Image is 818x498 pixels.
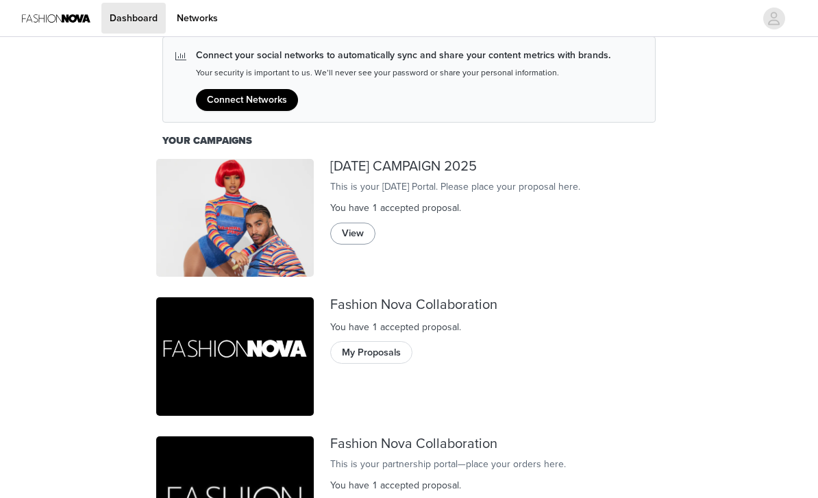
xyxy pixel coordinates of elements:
[330,298,662,314] div: Fashion Nova Collaboration
[22,3,90,34] img: Fashion Nova Logo
[330,458,662,472] div: This is your partnership portal—place your orders here.
[156,160,314,278] img: Fashion Nova
[196,49,610,63] p: Connect your social networks to automatically sync and share your content metrics with brands.
[330,223,375,245] button: View
[196,69,610,79] p: Your security is important to us. We’ll never see your password or share your personal information.
[101,3,166,34] a: Dashboard
[330,224,375,235] a: View
[330,160,662,175] div: [DATE] CAMPAIGN 2025
[767,8,780,29] div: avatar
[330,437,662,453] div: Fashion Nova Collaboration
[330,180,662,195] div: This is your [DATE] Portal. Please place your proposal here.
[330,203,461,214] span: You have 1 accepted proposal .
[330,342,412,364] button: My Proposals
[330,480,461,492] span: You have 1 accepted proposal .
[330,322,461,334] span: You have 1 accepted proposal .
[169,3,226,34] a: Networks
[156,298,314,416] img: Fashion Nova
[196,90,298,112] button: Connect Networks
[162,134,656,149] div: Your Campaigns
